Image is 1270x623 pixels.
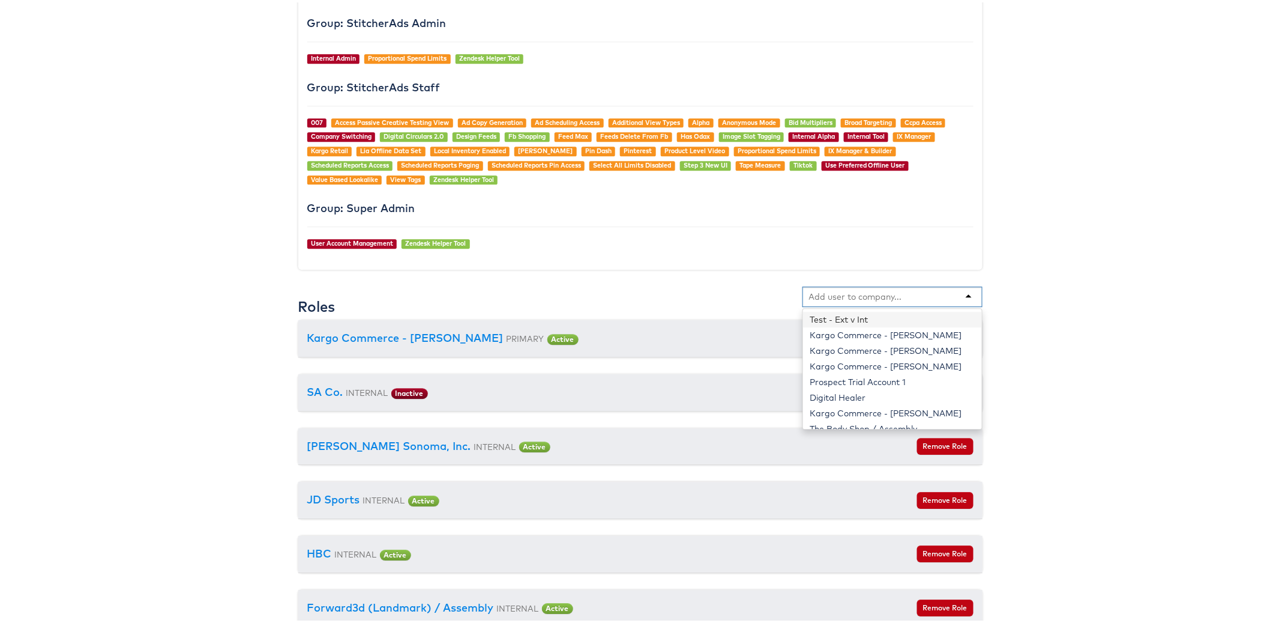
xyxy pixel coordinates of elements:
[535,116,600,124] a: Ad Scheduling Access
[311,144,348,153] a: Kargo Retail
[368,52,447,60] a: Proportional Spend Limits
[789,116,832,124] a: Bid Multipliers
[917,490,974,506] button: Remove Role
[825,159,905,167] a: Use Preferred Offline User
[793,159,813,167] a: Tiktok
[311,237,393,245] a: User Account Management
[594,159,672,167] a: Select All Limits Disabled
[809,288,904,300] input: Add user to company...
[307,15,974,27] h4: Group: StitcherAds Admin
[519,439,550,450] span: Active
[693,116,710,124] a: Alpha
[547,332,579,342] span: Active
[803,403,982,419] div: Kargo Commerce - [PERSON_NAME]
[664,144,725,153] a: Product Level Video
[497,601,539,611] small: INTERNAL
[803,419,982,434] div: The Body Shop / Assembly
[346,385,388,395] small: INTERNAL
[311,173,378,181] a: Value Based Lookalike
[390,173,421,181] a: View Tags
[391,386,428,397] span: Inactive
[433,173,494,181] a: Zendesk Helper Tool
[492,159,581,167] a: Scheduled Reports Pin Access
[307,79,974,91] h4: Group: StitcherAds Staff
[298,296,336,312] h3: Roles
[803,309,982,325] div: Test - Ext v Int
[307,490,360,504] a: JD Sports
[363,493,405,503] small: INTERNAL
[601,130,669,138] a: Feeds Delete From Fb
[624,144,652,153] a: Pinterest
[311,130,372,138] a: Company Switching
[917,436,974,452] button: Remove Role
[917,597,974,614] button: Remove Role
[307,544,332,558] a: HBC
[897,130,931,138] a: IX Manager
[847,130,885,138] a: Internal Tool
[803,341,982,356] div: Kargo Commerce - [PERSON_NAME]
[803,372,982,387] div: Prospect Trial Account 1
[519,144,573,153] a: [PERSON_NAME]
[307,329,504,342] a: Kargo Commerce - [PERSON_NAME]
[681,130,710,138] a: Has Odax
[307,383,343,397] a: SA Co.
[335,547,377,557] small: INTERNAL
[456,130,496,138] a: Design Feeds
[311,159,389,167] a: Scheduled Reports Access
[803,387,982,403] div: Digital Healer
[542,601,573,612] span: Active
[507,331,544,341] small: PRIMARY
[845,116,892,124] a: Broad Targeting
[904,116,942,124] a: Ccpa Access
[384,130,444,138] a: Digital Circulars 2.0
[307,437,471,451] a: [PERSON_NAME] Sonoma, Inc.
[307,200,974,212] h4: Group: Super Admin
[829,144,892,153] a: IX Manager & Builder
[509,130,546,138] a: Fb Shopping
[459,52,520,60] a: Zendesk Helper Tool
[408,493,439,504] span: Active
[401,159,479,167] a: Scheduled Reports Paging
[380,547,411,558] span: Active
[311,116,323,124] a: 007
[360,144,421,153] a: Lia Offline Data Set
[803,325,982,341] div: Kargo Commerce - [PERSON_NAME]
[311,52,356,60] a: Internal Admin
[722,116,776,124] a: Anonymous Mode
[405,237,466,245] a: Zendesk Helper Tool
[558,130,588,138] a: Feed Max
[307,598,494,612] a: Forward3d (Landmark) / Assembly
[462,116,523,124] a: Ad Copy Generation
[740,159,781,167] a: Tape Measure
[474,439,516,449] small: INTERNAL
[738,144,816,153] a: Proportional Spend Limits
[585,144,612,153] a: Pin Dash
[612,116,680,124] a: Additional View Types
[803,356,982,372] div: Kargo Commerce - [PERSON_NAME]
[335,116,449,124] a: Access Passive Creative Testing View
[684,159,727,167] a: Step 3 New UI
[793,130,835,138] a: Internal Alpha
[723,130,780,138] a: Image Slot Tagging
[434,144,506,153] a: Local Inventory Enabled
[917,543,974,560] button: Remove Role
